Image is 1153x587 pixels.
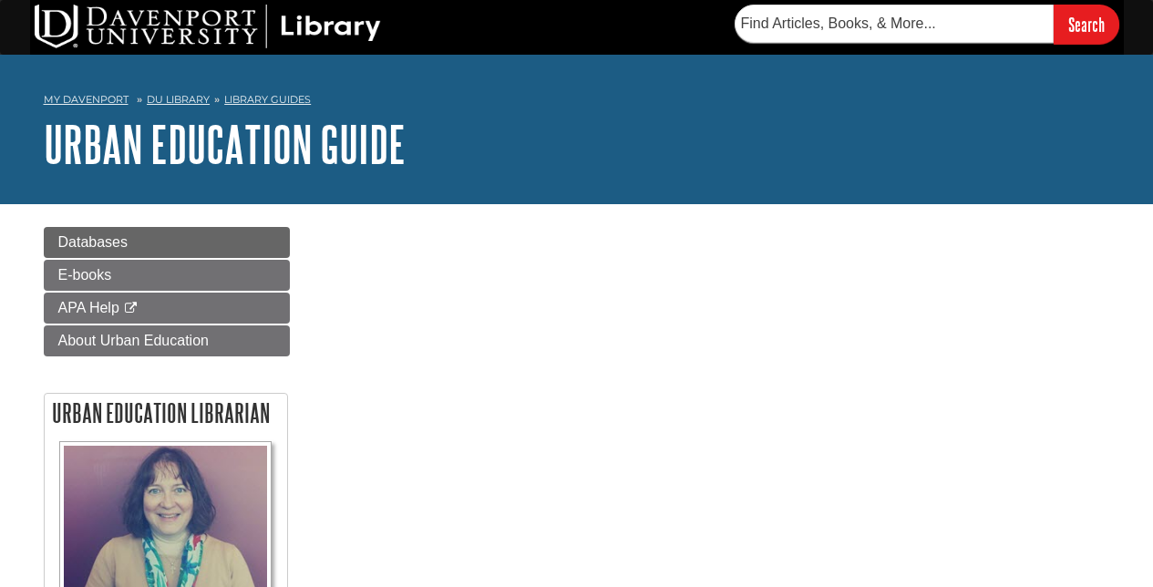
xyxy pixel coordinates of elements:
img: DU Library [35,5,381,48]
a: Library Guides [224,93,311,106]
a: My Davenport [44,92,129,108]
span: E-books [58,267,112,283]
a: DU Library [147,93,210,106]
form: Searches DU Library's articles, books, and more [735,5,1119,44]
span: Databases [58,234,129,250]
a: Databases [44,227,290,258]
a: APA Help [44,293,290,324]
input: Search [1054,5,1119,44]
h2: Urban Education Librarian [45,394,287,432]
a: E-books [44,260,290,291]
span: About Urban Education [58,333,209,348]
i: This link opens in a new window [123,303,139,314]
input: Find Articles, Books, & More... [735,5,1054,43]
a: About Urban Education [44,325,290,356]
nav: breadcrumb [44,88,1110,117]
span: APA Help [58,300,119,315]
a: Urban Education Guide [44,116,406,172]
